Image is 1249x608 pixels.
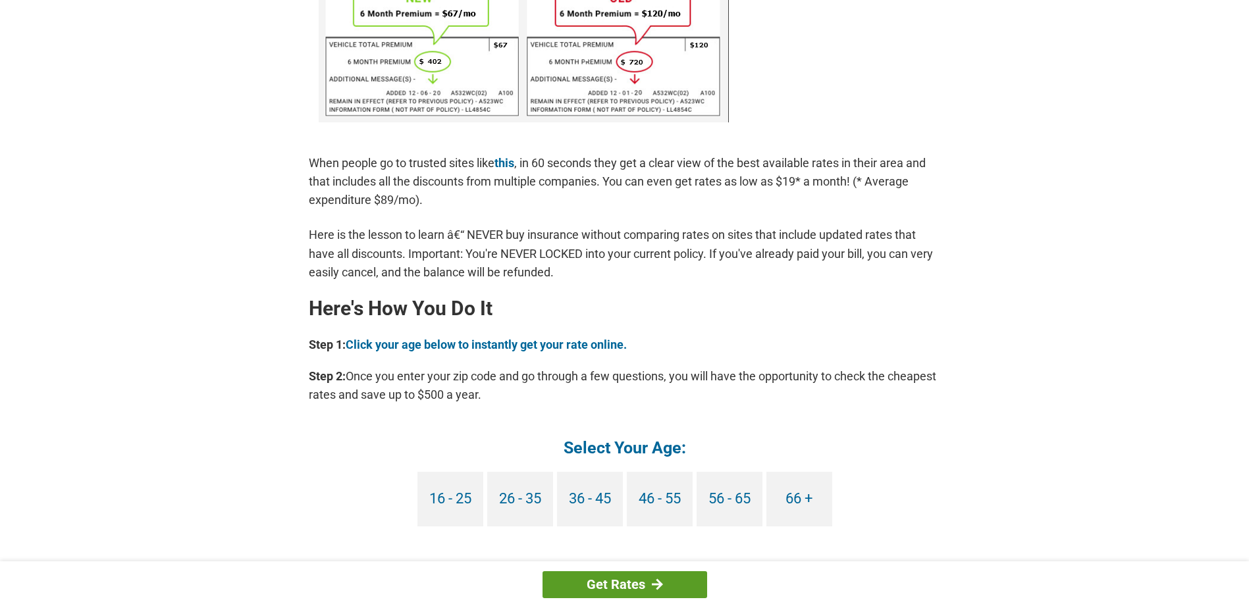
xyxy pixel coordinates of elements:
a: Click your age below to instantly get your rate online. [346,338,627,351]
p: When people go to trusted sites like , in 60 seconds they get a clear view of the best available ... [309,154,941,209]
a: Get Rates [543,571,707,598]
h4: Select Your Age: [309,437,941,459]
a: 16 - 25 [417,472,483,526]
a: 66 + [766,472,832,526]
a: this [494,156,514,170]
a: 26 - 35 [487,472,553,526]
a: 56 - 65 [697,472,762,526]
b: Step 1: [309,338,346,351]
a: 46 - 55 [627,472,693,526]
a: 36 - 45 [557,472,623,526]
p: Here is the lesson to learn â€“ NEVER buy insurance without comparing rates on sites that include... [309,226,941,281]
p: Once you enter your zip code and go through a few questions, you will have the opportunity to che... [309,367,941,404]
h2: Here's How You Do It [309,298,941,319]
b: Step 2: [309,369,346,383]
